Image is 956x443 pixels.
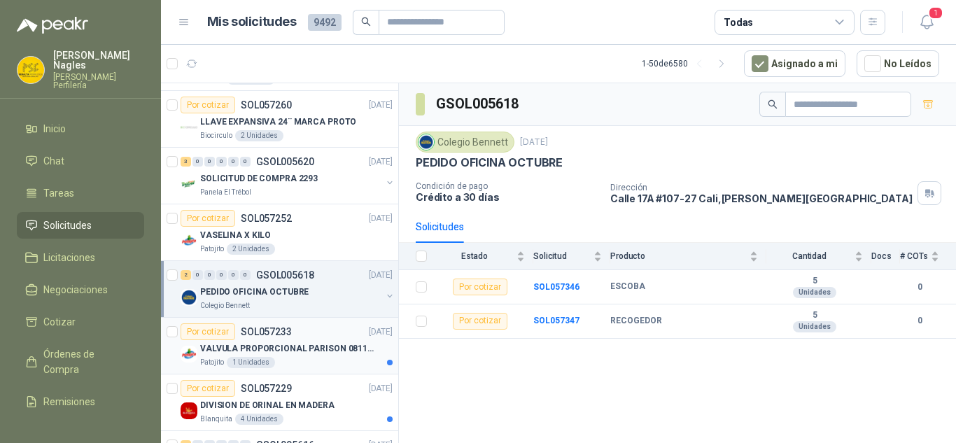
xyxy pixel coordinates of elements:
[200,357,224,368] p: Patojito
[857,50,939,77] button: No Leídos
[724,15,753,30] div: Todas
[610,243,766,270] th: Producto
[871,243,900,270] th: Docs
[768,99,778,109] span: search
[610,183,913,192] p: Dirección
[200,244,224,255] p: Patojito
[161,91,398,148] a: Por cotizarSOL057260[DATE] Company LogoLLAVE EXPANSIVA 24¨ MARCA PROTOBiocirculo2 Unidades
[900,243,956,270] th: # COTs
[43,346,131,377] span: Órdenes de Compra
[793,287,836,298] div: Unidades
[241,100,292,110] p: SOL057260
[610,192,913,204] p: Calle 17A #107-27 Cali , [PERSON_NAME][GEOGRAPHIC_DATA]
[610,316,662,327] b: RECOGEDOR
[204,270,215,280] div: 0
[43,218,92,233] span: Solicitudes
[610,251,747,261] span: Producto
[369,155,393,169] p: [DATE]
[43,153,64,169] span: Chat
[227,357,275,368] div: 1 Unidades
[216,270,227,280] div: 0
[533,282,579,292] a: SOL057346
[240,157,251,167] div: 0
[435,251,514,261] span: Estado
[200,229,271,242] p: VASELINA X KILO
[766,251,852,261] span: Cantidad
[241,384,292,393] p: SOL057229
[416,191,599,203] p: Crédito a 30 días
[900,281,939,294] b: 0
[928,6,943,20] span: 1
[533,316,579,325] a: SOL057347
[17,276,144,303] a: Negociaciones
[17,148,144,174] a: Chat
[453,279,507,295] div: Por cotizar
[520,136,548,149] p: [DATE]
[369,212,393,225] p: [DATE]
[181,380,235,397] div: Por cotizar
[369,325,393,339] p: [DATE]
[436,93,521,115] h3: GSOL005618
[181,267,395,311] a: 2 0 0 0 0 0 GSOL005618[DATE] Company LogoPEDIDO OFICINA OCTUBREColegio Bennett
[43,314,76,330] span: Cotizar
[181,119,197,136] img: Company Logo
[192,157,203,167] div: 0
[200,414,232,425] p: Blanquita
[207,12,297,32] h1: Mis solicitudes
[181,157,191,167] div: 3
[766,310,863,321] b: 5
[256,157,314,167] p: GSOL005620
[161,318,398,374] a: Por cotizarSOL057233[DATE] Company LogoVALVULA PROPORCIONAL PARISON 0811404612 / 4WRPEH6C4 REXROT...
[17,244,144,271] a: Licitaciones
[161,204,398,261] a: Por cotizarSOL057252[DATE] Company LogoVASELINA X KILOPatojito2 Unidades
[241,213,292,223] p: SOL057252
[914,10,939,35] button: 1
[17,17,88,34] img: Logo peakr
[200,115,356,129] p: LLAVE EXPANSIVA 24¨ MARCA PROTO
[17,309,144,335] a: Cotizar
[204,157,215,167] div: 0
[256,270,314,280] p: GSOL005618
[181,289,197,306] img: Company Logo
[17,388,144,415] a: Remisiones
[361,17,371,27] span: search
[793,321,836,332] div: Unidades
[240,270,251,280] div: 0
[416,132,514,153] div: Colegio Bennett
[200,399,335,412] p: DIVISION DE ORINAL EN MADERA
[200,300,250,311] p: Colegio Bennett
[17,341,144,383] a: Órdenes de Compra
[181,346,197,363] img: Company Logo
[181,210,235,227] div: Por cotizar
[416,181,599,191] p: Condición de pago
[200,130,232,141] p: Biocirculo
[43,394,95,409] span: Remisiones
[43,282,108,297] span: Negociaciones
[181,232,197,249] img: Company Logo
[533,243,610,270] th: Solicitud
[416,219,464,234] div: Solicitudes
[53,50,144,70] p: [PERSON_NAME] Nagles
[216,157,227,167] div: 0
[181,270,191,280] div: 2
[744,50,845,77] button: Asignado a mi
[161,374,398,431] a: Por cotizarSOL057229[DATE] Company LogoDIVISION DE ORINAL EN MADERABlanquita4 Unidades
[181,176,197,192] img: Company Logo
[17,115,144,142] a: Inicio
[181,323,235,340] div: Por cotizar
[53,73,144,90] p: [PERSON_NAME] Perfilería
[416,155,563,170] p: PEDIDO OFICINA OCTUBRE
[200,286,309,299] p: PEDIDO OFICINA OCTUBRE
[43,121,66,136] span: Inicio
[900,251,928,261] span: # COTs
[235,414,283,425] div: 4 Unidades
[369,382,393,395] p: [DATE]
[17,180,144,206] a: Tareas
[369,99,393,112] p: [DATE]
[227,244,275,255] div: 2 Unidades
[642,52,733,75] div: 1 - 50 de 6580
[900,314,939,328] b: 0
[453,313,507,330] div: Por cotizar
